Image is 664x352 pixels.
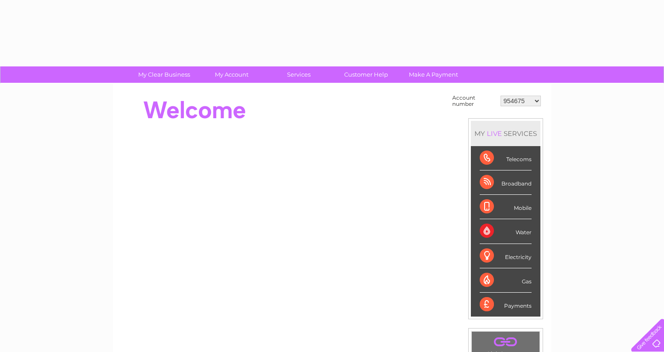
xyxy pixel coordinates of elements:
a: . [474,334,537,349]
td: Account number [450,93,498,109]
div: LIVE [485,129,504,138]
a: My Clear Business [128,66,201,83]
div: Gas [480,268,532,293]
div: MY SERVICES [471,121,540,146]
div: Telecoms [480,146,532,170]
div: Electricity [480,244,532,268]
div: Payments [480,293,532,317]
a: Make A Payment [397,66,470,83]
a: My Account [195,66,268,83]
div: Mobile [480,195,532,219]
div: Broadband [480,170,532,195]
div: Water [480,219,532,244]
a: Services [262,66,335,83]
a: Customer Help [330,66,403,83]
